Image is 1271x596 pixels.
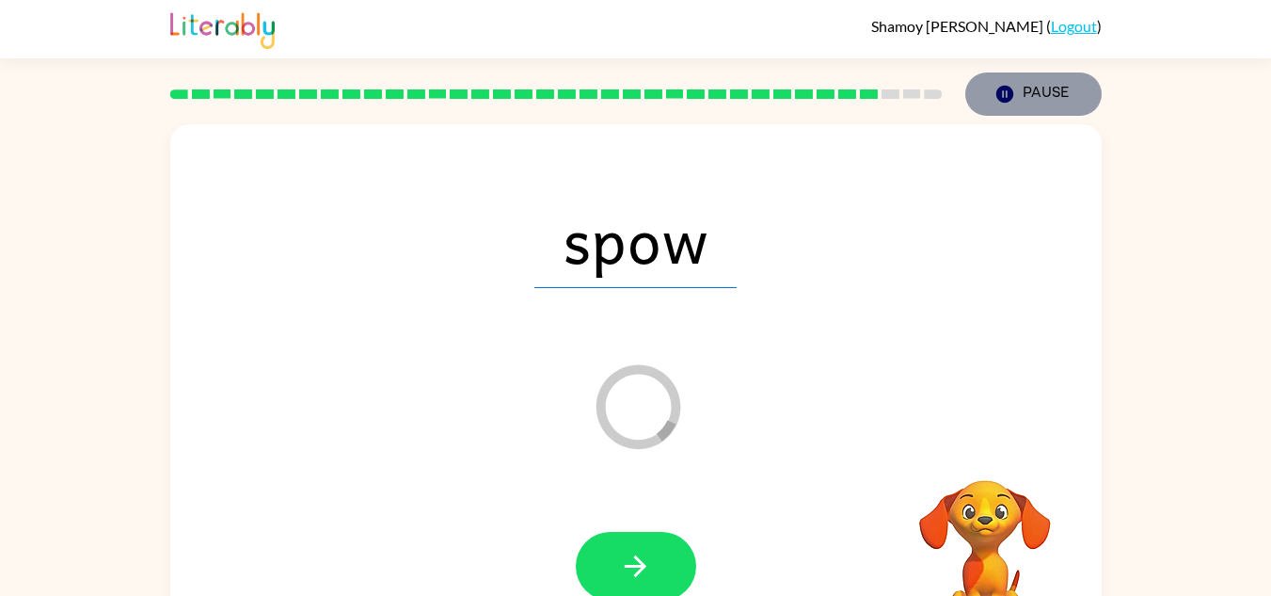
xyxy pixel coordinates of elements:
[170,8,275,49] img: Literably
[1051,17,1097,35] a: Logout
[871,17,1046,35] span: Shamoy [PERSON_NAME]
[871,17,1102,35] div: ( )
[534,190,737,288] span: spow
[965,72,1102,116] button: Pause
